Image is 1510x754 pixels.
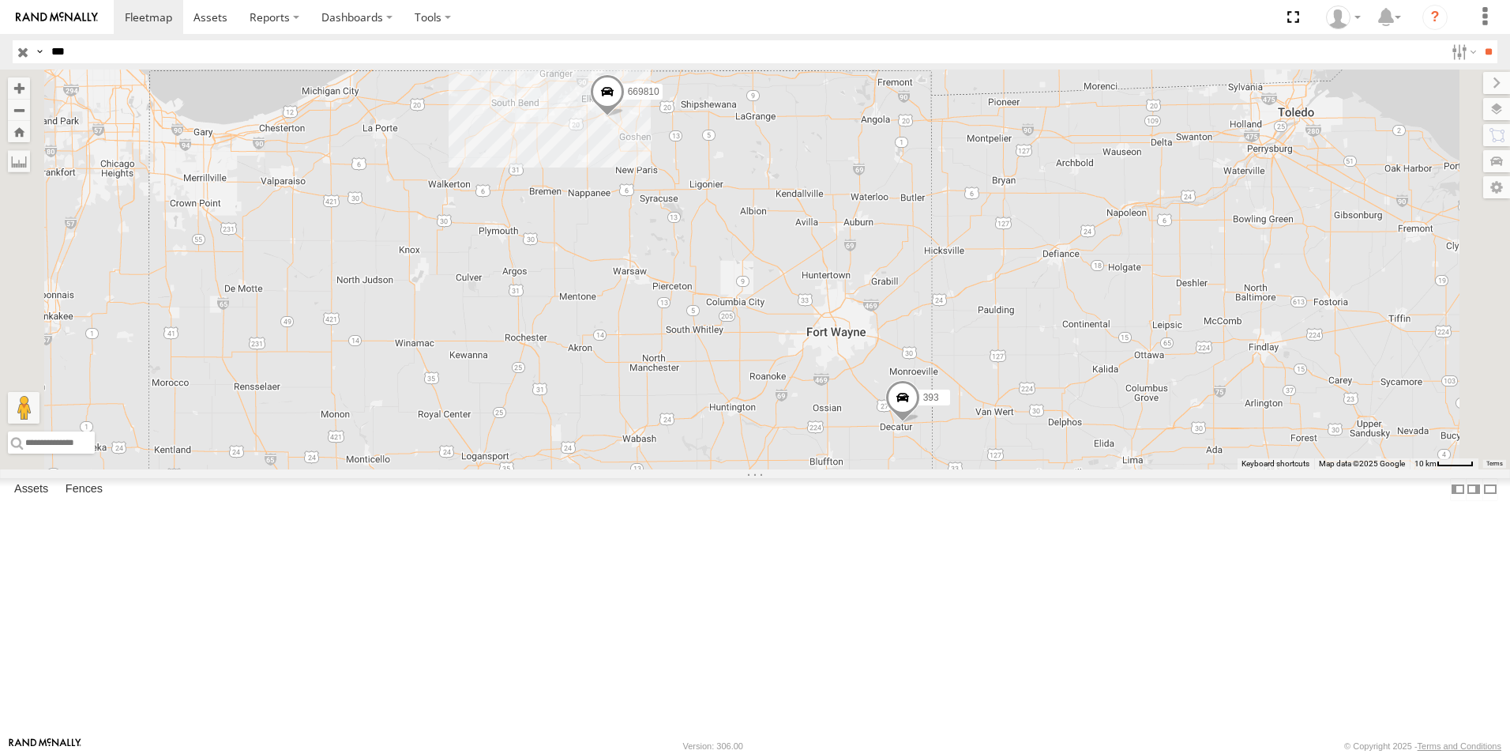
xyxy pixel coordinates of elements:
a: Visit our Website [9,738,81,754]
img: rand-logo.svg [16,12,98,23]
label: Map Settings [1483,176,1510,198]
div: © Copyright 2025 - [1344,741,1501,751]
button: Zoom out [8,99,30,121]
a: Terms and Conditions [1418,741,1501,751]
label: Dock Summary Table to the Right [1466,478,1482,501]
button: Zoom Home [8,121,30,142]
button: Drag Pegman onto the map to open Street View [8,392,39,424]
div: Version: 306.00 [683,741,743,751]
label: Dock Summary Table to the Left [1450,478,1466,501]
label: Assets [6,478,56,500]
label: Search Query [33,40,46,63]
a: Terms (opens in new tab) [1486,461,1503,467]
label: Measure [8,150,30,172]
button: Keyboard shortcuts [1241,458,1309,469]
label: Fences [58,478,111,500]
span: 10 km [1414,459,1437,468]
span: Map data ©2025 Google [1319,459,1405,468]
span: 393 [923,392,939,403]
i: ? [1422,5,1448,30]
span: 669810 [628,86,659,97]
label: Hide Summary Table [1482,478,1498,501]
label: Search Filter Options [1445,40,1479,63]
div: Kari Temple [1320,6,1366,29]
button: Zoom in [8,77,30,99]
button: Map Scale: 10 km per 43 pixels [1410,458,1478,469]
